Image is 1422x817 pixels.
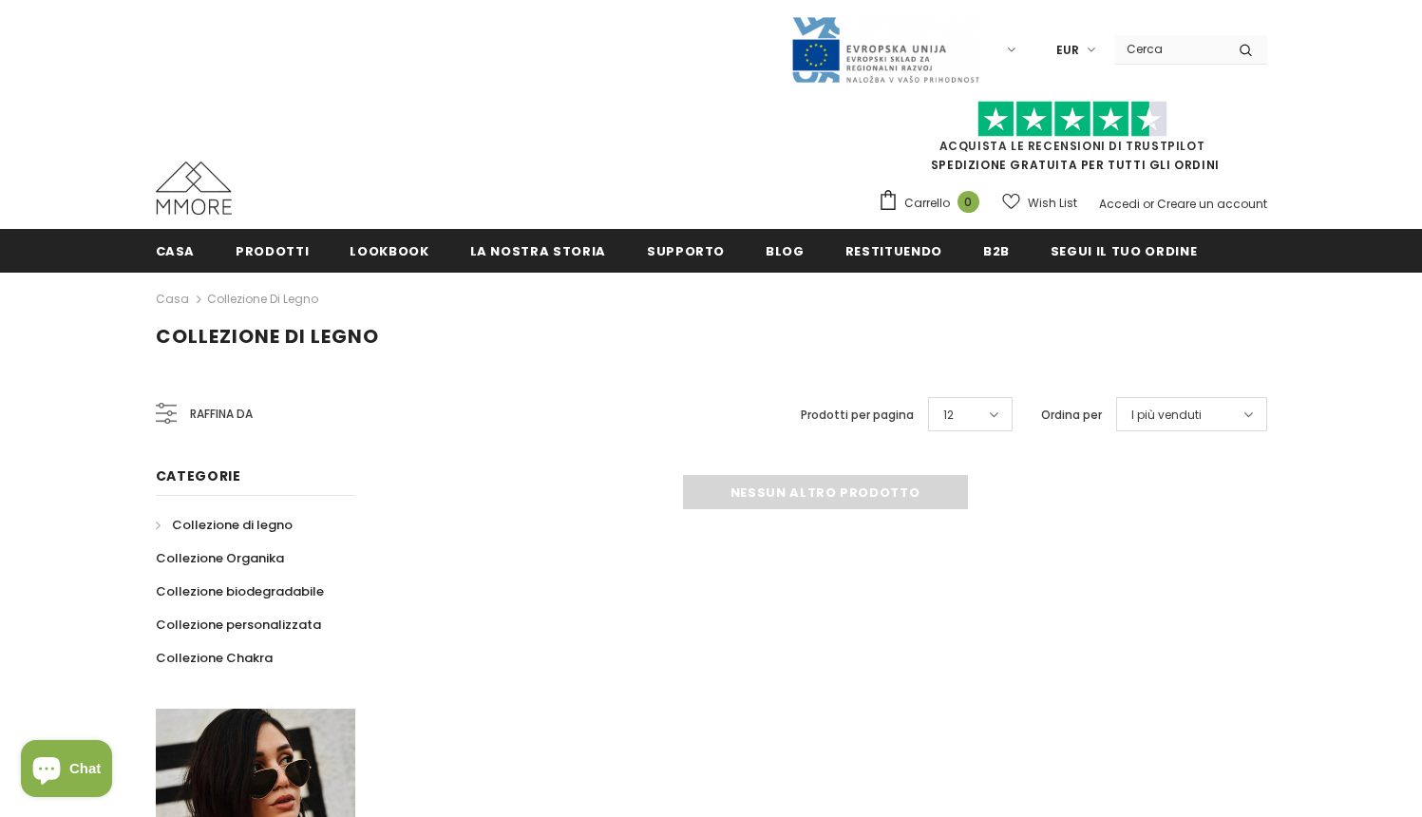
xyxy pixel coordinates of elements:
span: Carrello [904,194,950,213]
span: 12 [943,406,954,425]
a: Collezione di legno [156,508,293,541]
span: Restituendo [845,242,942,260]
span: Raffina da [190,404,253,425]
a: Restituendo [845,229,942,272]
span: Lookbook [350,242,428,260]
a: Lookbook [350,229,428,272]
span: Collezione di legno [156,323,379,350]
a: Javni Razpis [790,41,980,57]
inbox-online-store-chat: Shopify online store chat [15,740,118,802]
img: Javni Razpis [790,15,980,85]
a: Accedi [1099,196,1140,212]
span: Categorie [156,466,241,485]
span: Prodotti [236,242,309,260]
a: B2B [983,229,1010,272]
a: Collezione personalizzata [156,608,321,641]
a: supporto [647,229,725,272]
a: Prodotti [236,229,309,272]
span: SPEDIZIONE GRATUITA PER TUTTI GLI ORDINI [878,109,1267,173]
a: La nostra storia [470,229,606,272]
a: Collezione di legno [207,291,318,307]
a: Collezione Organika [156,541,284,575]
span: I più venduti [1131,406,1202,425]
img: Casi MMORE [156,161,232,215]
a: Carrello 0 [878,189,989,218]
a: Casa [156,229,196,272]
span: B2B [983,242,1010,260]
span: 0 [957,191,979,213]
span: Casa [156,242,196,260]
img: Fidati di Pilot Stars [977,101,1167,138]
span: Collezione personalizzata [156,616,321,634]
a: Creare un account [1157,196,1267,212]
span: Collezione Chakra [156,649,273,667]
label: Ordina per [1041,406,1102,425]
span: EUR [1056,41,1079,60]
span: Collezione Organika [156,549,284,567]
span: Wish List [1028,194,1077,213]
a: Wish List [1002,186,1077,219]
a: Blog [766,229,805,272]
span: Collezione biodegradabile [156,582,324,600]
span: Segui il tuo ordine [1051,242,1197,260]
a: Acquista le recensioni di TrustPilot [939,138,1205,154]
input: Search Site [1115,35,1224,63]
label: Prodotti per pagina [801,406,914,425]
span: Collezione di legno [172,516,293,534]
a: Casa [156,288,189,311]
a: Collezione biodegradabile [156,575,324,608]
a: Segui il tuo ordine [1051,229,1197,272]
span: La nostra storia [470,242,606,260]
a: Collezione Chakra [156,641,273,674]
span: Blog [766,242,805,260]
span: or [1143,196,1154,212]
span: supporto [647,242,725,260]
